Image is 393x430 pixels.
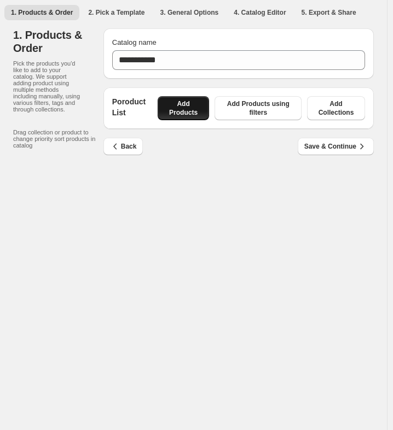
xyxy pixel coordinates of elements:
[298,138,374,155] button: Save & Continue
[304,141,367,152] span: Save & Continue
[158,96,210,120] button: Add Products
[314,99,359,117] span: Add Collections
[164,99,203,117] span: Add Products
[13,129,103,149] p: Drag collection or product to change priority sort products in catalog
[110,141,137,152] span: Back
[215,96,302,120] button: Add Products using filters
[13,28,103,55] h1: 1. Products & Order
[221,99,295,117] span: Add Products using filters
[103,138,143,155] button: Back
[112,38,157,46] span: Catalog name
[112,96,158,120] p: Poroduct List
[13,60,82,113] p: Pick the products you'd like to add to your catalog. We support adding product using multiple met...
[307,96,365,120] button: Add Collections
